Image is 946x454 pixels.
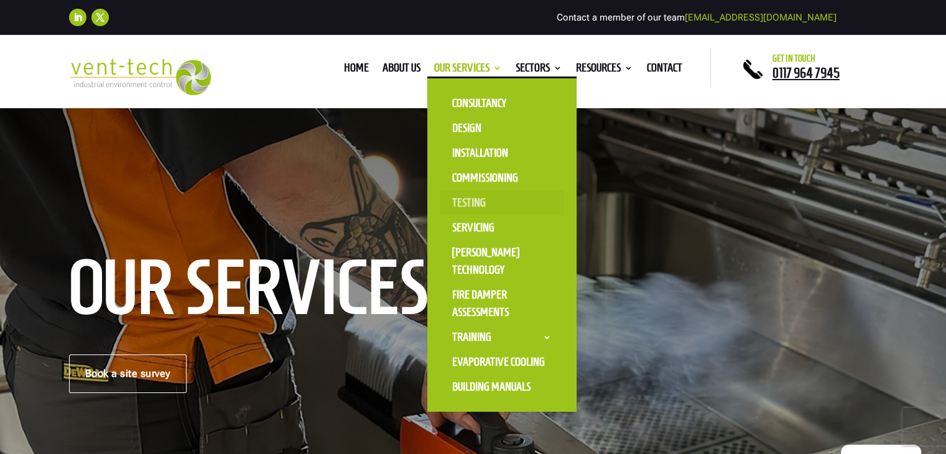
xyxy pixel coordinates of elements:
[434,63,502,77] a: Our Services
[440,374,564,399] a: Building Manuals
[69,58,211,95] img: 2023-09-27T08_35_16.549ZVENT-TECH---Clear-background
[772,65,850,80] a: 0117 964 7945
[440,190,564,215] a: Testing
[576,63,633,77] a: Resources
[557,12,837,23] span: Contact a member of our team
[647,63,682,77] a: Contact
[440,141,564,165] a: Installation
[516,63,562,77] a: Sectors
[69,257,473,323] h1: Our Services
[440,325,564,350] a: Training
[440,215,564,240] a: Servicing
[91,9,109,26] a: Follow on X
[440,240,564,282] a: [PERSON_NAME] Technology
[440,282,564,325] a: Fire Damper Assessments
[69,354,187,393] a: Book a site survey
[440,91,564,116] a: Consultancy
[344,63,369,77] a: Home
[440,165,564,190] a: Commissioning
[440,116,564,141] a: Design
[685,12,837,23] a: [EMAIL_ADDRESS][DOMAIN_NAME]
[772,53,815,63] span: Get in touch
[69,9,86,26] a: Follow on LinkedIn
[383,63,420,77] a: About us
[440,350,564,374] a: Evaporative Cooling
